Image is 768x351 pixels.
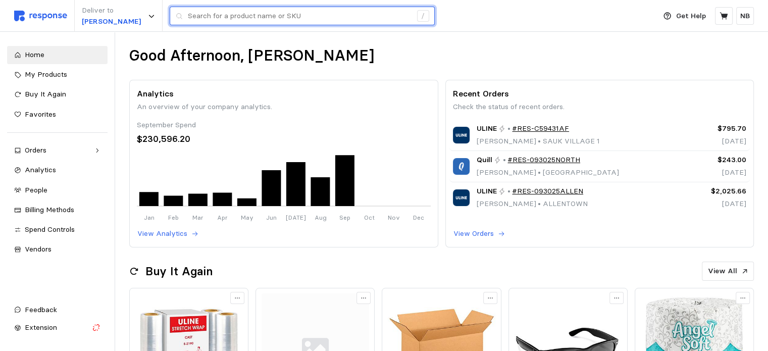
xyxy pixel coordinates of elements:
[339,214,350,221] tspan: Sep
[7,85,108,104] a: Buy It Again
[364,214,375,221] tspan: Oct
[137,132,430,146] div: $230,596.20
[241,214,253,221] tspan: May
[7,106,108,124] a: Favorites
[137,102,430,113] p: An overview of your company analytics.
[388,214,400,221] tspan: Nov
[536,168,543,177] span: •
[453,158,470,175] img: Quill
[25,70,67,79] span: My Products
[7,46,108,64] a: Home
[25,89,66,98] span: Buy It Again
[7,240,108,259] a: Vendors
[702,262,754,281] button: View All
[188,7,412,25] input: Search for a product name or SKU
[477,136,600,147] p: [PERSON_NAME] SAUK VILLAGE 1
[7,301,108,319] button: Feedback
[25,225,75,234] span: Spend Controls
[507,123,510,134] p: •
[315,214,327,221] tspan: Aug
[657,7,712,26] button: Get Help
[25,110,56,119] span: Favorites
[453,102,746,113] p: Check the status of recent orders.
[25,305,57,314] span: Feedback
[678,136,746,147] p: [DATE]
[25,145,90,156] div: Orders
[453,189,470,206] img: ULINE
[192,214,203,221] tspan: Mar
[453,228,505,240] button: View Orders
[7,201,108,219] a: Billing Methods
[512,123,569,134] a: #RES-C59431AF
[477,123,497,134] span: ULINE
[25,205,74,214] span: Billing Methods
[736,7,754,25] button: NB
[25,50,44,59] span: Home
[453,87,746,100] p: Recent Orders
[137,120,430,131] div: September Spend
[503,155,506,166] p: •
[453,127,470,143] img: ULINE
[676,11,706,22] p: Get Help
[740,11,750,22] p: NB
[678,155,746,166] p: $243.00
[7,161,108,179] a: Analytics
[168,214,179,221] tspan: Feb
[678,123,746,134] p: $795.70
[678,186,746,197] p: $2,025.66
[25,244,52,254] span: Vendors
[14,11,67,21] img: svg%3e
[678,167,746,178] p: [DATE]
[7,66,108,84] a: My Products
[708,266,737,277] p: View All
[25,185,47,194] span: People
[477,198,588,210] p: [PERSON_NAME] ALLENTOWN
[25,165,56,174] span: Analytics
[129,46,374,66] h1: Good Afternoon, [PERSON_NAME]
[453,228,494,239] p: View Orders
[7,221,108,239] a: Spend Controls
[217,214,228,221] tspan: Apr
[7,181,108,199] a: People
[82,16,141,27] p: [PERSON_NAME]
[507,186,510,197] p: •
[137,87,430,100] p: Analytics
[137,228,199,240] button: View Analytics
[477,186,497,197] span: ULINE
[477,167,619,178] p: [PERSON_NAME] [GEOGRAPHIC_DATA]
[413,214,424,221] tspan: Dec
[512,186,583,197] a: #RES-093025ALLEN
[145,264,213,279] h2: Buy It Again
[7,141,108,160] a: Orders
[266,214,277,221] tspan: Jun
[137,228,187,239] p: View Analytics
[82,5,141,16] p: Deliver to
[536,199,543,208] span: •
[678,198,746,210] p: [DATE]
[286,214,306,221] tspan: [DATE]
[536,136,543,145] span: •
[477,155,492,166] span: Quill
[144,214,155,221] tspan: Jan
[507,155,580,166] a: #RES-093025NORTH
[7,319,108,337] button: Extension
[25,323,57,332] span: Extension
[417,10,429,22] div: /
